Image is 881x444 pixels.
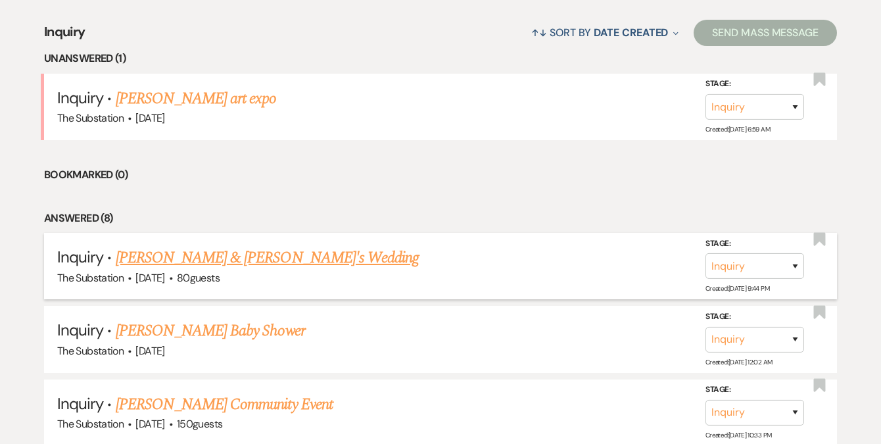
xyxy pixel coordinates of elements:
span: The Substation [57,271,124,285]
li: Bookmarked (0) [44,166,837,184]
li: Answered (8) [44,210,837,227]
span: The Substation [57,111,124,125]
a: [PERSON_NAME] art expo [116,87,277,111]
a: [PERSON_NAME] Community Event [116,393,333,416]
span: Created: [DATE] 6:59 AM [705,125,770,134]
span: Created: [DATE] 9:44 PM [705,284,769,293]
li: Unanswered (1) [44,50,837,67]
span: Created: [DATE] 12:02 AM [705,357,772,366]
label: Stage: [705,237,804,251]
label: Stage: [705,310,804,324]
span: [DATE] [135,271,164,285]
span: Inquiry [57,87,103,108]
span: Date Created [594,26,668,39]
label: Stage: [705,77,804,91]
span: [DATE] [135,417,164,431]
span: Inquiry [57,247,103,267]
span: Inquiry [44,22,85,50]
span: Created: [DATE] 10:33 PM [705,431,771,439]
span: 150 guests [177,417,222,431]
span: [DATE] [135,111,164,125]
a: [PERSON_NAME] Baby Shower [116,319,305,343]
span: 80 guests [177,271,220,285]
button: Sort By Date Created [526,15,684,50]
span: The Substation [57,344,124,358]
span: Inquiry [57,320,103,340]
a: [PERSON_NAME] & [PERSON_NAME]'s Wedding [116,246,419,270]
label: Stage: [705,383,804,397]
span: [DATE] [135,344,164,358]
span: ↑↓ [531,26,547,39]
button: Send Mass Message [694,20,837,46]
span: The Substation [57,417,124,431]
span: Inquiry [57,393,103,414]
